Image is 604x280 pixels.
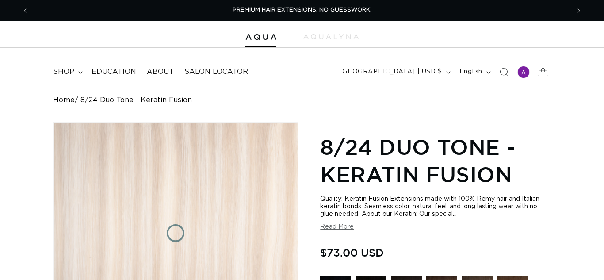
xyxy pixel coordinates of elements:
[459,67,482,77] span: English
[320,223,354,231] button: Read More
[48,62,86,82] summary: shop
[320,244,384,261] span: $73.00 USD
[80,96,192,104] span: 8/24 Duo Tone - Keratin Fusion
[334,64,454,81] button: [GEOGRAPHIC_DATA] | USD $
[184,67,248,77] span: Salon Locator
[147,67,174,77] span: About
[320,196,551,218] div: Quality: Keratin Fusion Extensions made with 100% Remy hair and Italian keratin bonds. Seamless c...
[15,2,35,19] button: Previous announcement
[569,2,589,19] button: Next announcement
[233,7,371,13] span: PREMIUM HAIR EXTENSIONS. NO GUESSWORK.
[320,133,551,188] h1: 8/24 Duo Tone - Keratin Fusion
[53,96,551,104] nav: breadcrumbs
[245,34,276,40] img: Aqua Hair Extensions
[494,62,514,82] summary: Search
[92,67,136,77] span: Education
[141,62,179,82] a: About
[454,64,494,81] button: English
[340,67,442,77] span: [GEOGRAPHIC_DATA] | USD $
[53,67,74,77] span: shop
[86,62,141,82] a: Education
[179,62,253,82] a: Salon Locator
[303,34,359,39] img: aqualyna.com
[53,96,75,104] a: Home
